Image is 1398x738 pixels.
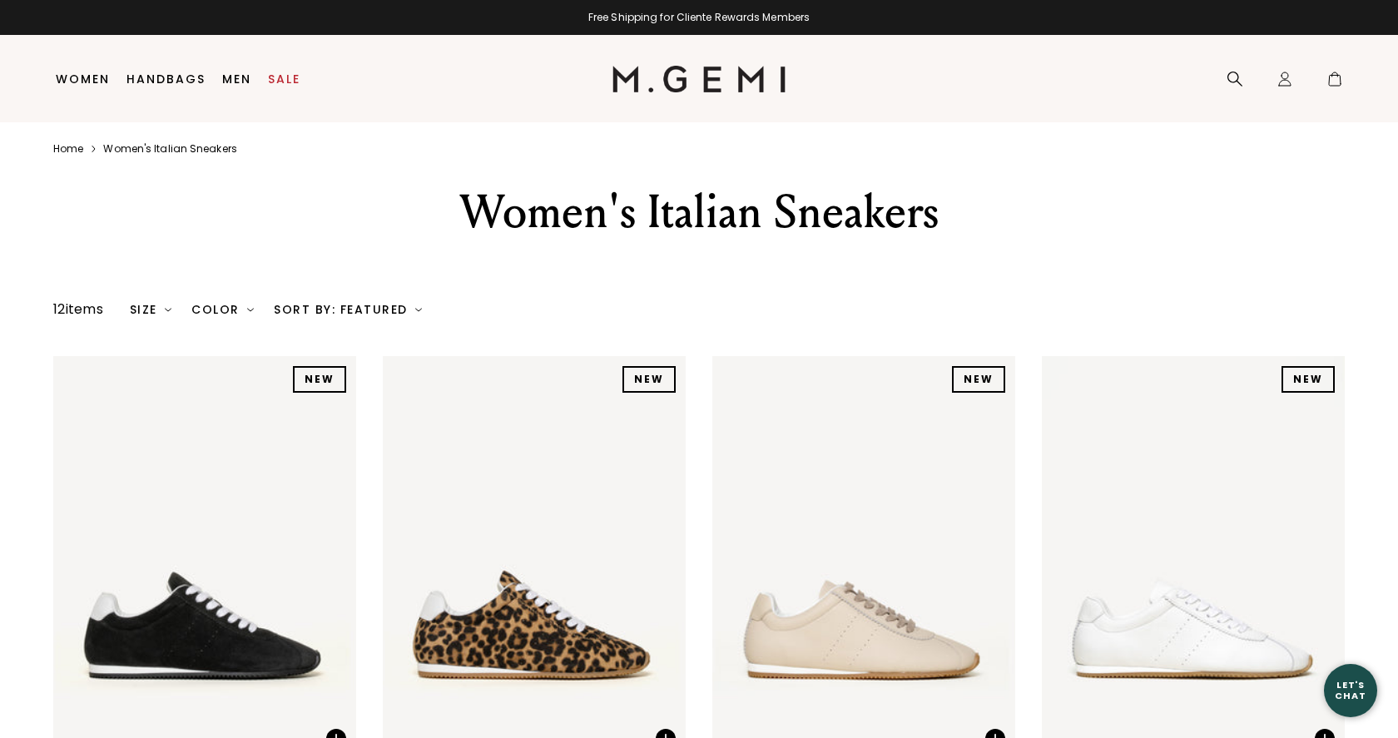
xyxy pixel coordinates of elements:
a: Women [56,72,110,86]
a: Sale [268,72,300,86]
img: M.Gemi [612,66,786,92]
div: NEW [622,366,676,393]
img: chevron-down.svg [415,306,422,313]
a: Women's italian sneakers [103,142,236,156]
div: Let's Chat [1324,680,1377,701]
div: Color [191,303,254,316]
img: chevron-down.svg [247,306,254,313]
div: 12 items [53,300,103,319]
img: chevron-down.svg [165,306,171,313]
div: Sort By: Featured [274,303,422,316]
div: Women's Italian Sneakers [410,182,988,242]
a: Handbags [126,72,206,86]
a: Men [222,72,251,86]
div: Size [130,303,172,316]
a: Home [53,142,83,156]
div: NEW [293,366,346,393]
div: NEW [1281,366,1335,393]
div: NEW [952,366,1005,393]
